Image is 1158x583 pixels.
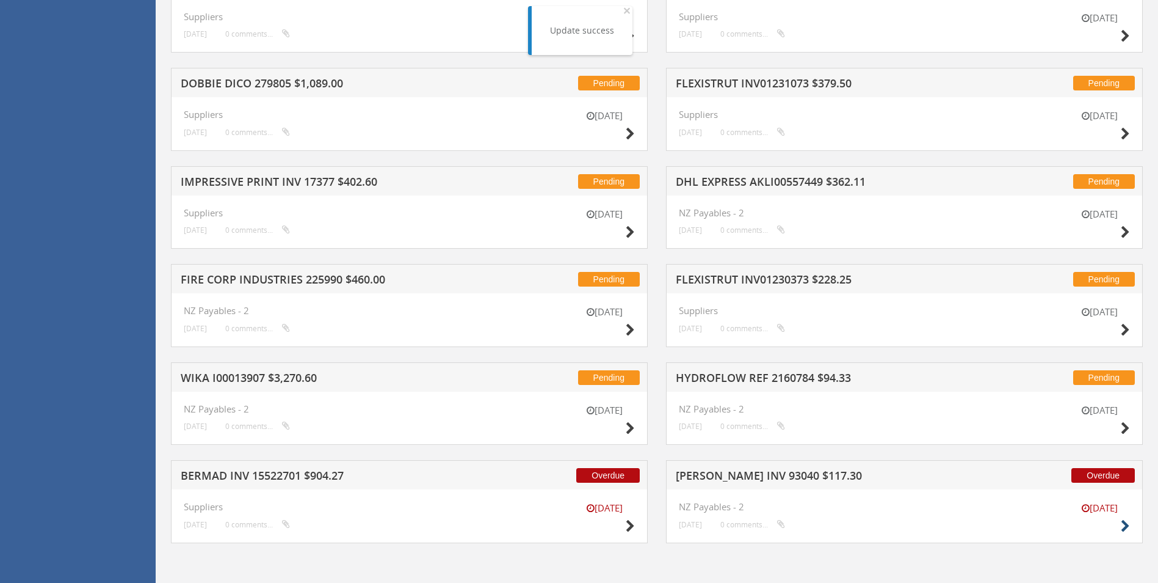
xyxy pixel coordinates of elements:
[574,109,635,122] small: [DATE]
[679,29,702,38] small: [DATE]
[1073,272,1135,287] span: Pending
[720,324,785,333] small: 0 comments...
[184,520,207,529] small: [DATE]
[720,128,785,137] small: 0 comments...
[184,422,207,431] small: [DATE]
[578,272,640,287] span: Pending
[679,324,702,333] small: [DATE]
[578,76,640,90] span: Pending
[184,404,635,414] h4: NZ Payables - 2
[225,29,290,38] small: 0 comments...
[550,24,614,37] div: Update success
[1073,76,1135,90] span: Pending
[181,372,501,387] h5: WIKA I00013907 $3,270.60
[679,208,1130,218] h4: NZ Payables - 2
[1069,208,1130,221] small: [DATE]
[225,422,290,431] small: 0 comments...
[181,470,501,485] h5: BERMAD INV 15522701 $904.27
[679,404,1130,414] h4: NZ Payables - 2
[184,502,635,512] h4: Suppliers
[679,520,702,529] small: [DATE]
[578,174,640,189] span: Pending
[225,520,290,529] small: 0 comments...
[225,128,290,137] small: 0 comments...
[574,404,635,417] small: [DATE]
[1073,174,1135,189] span: Pending
[574,306,635,318] small: [DATE]
[225,324,290,333] small: 0 comments...
[623,2,631,19] span: ×
[184,29,207,38] small: [DATE]
[181,274,501,289] h5: FIRE CORP INDUSTRIES 225990 $460.00
[720,422,785,431] small: 0 comments...
[1069,306,1130,318] small: [DATE]
[676,176,996,191] h5: DHL EXPRESS AKLI00557449 $362.11
[676,470,996,485] h5: [PERSON_NAME] INV 93040 $117.30
[679,502,1130,512] h4: NZ Payables - 2
[676,372,996,387] h5: HYDROFLOW REF 2160784 $94.33
[578,370,640,385] span: Pending
[184,208,635,218] h4: Suppliers
[679,422,702,431] small: [DATE]
[184,109,635,120] h4: Suppliers
[1069,12,1130,24] small: [DATE]
[181,176,501,191] h5: IMPRESSIVE PRINT INV 17377 $402.60
[1071,468,1135,483] span: Overdue
[574,502,635,515] small: [DATE]
[576,468,640,483] span: Overdue
[679,12,1130,22] h4: Suppliers
[1073,370,1135,385] span: Pending
[679,128,702,137] small: [DATE]
[574,208,635,221] small: [DATE]
[184,324,207,333] small: [DATE]
[720,29,785,38] small: 0 comments...
[1069,404,1130,417] small: [DATE]
[676,274,996,289] h5: FLEXISTRUT INV01230373 $228.25
[720,226,785,235] small: 0 comments...
[184,12,635,22] h4: Suppliers
[225,226,290,235] small: 0 comments...
[1069,109,1130,122] small: [DATE]
[184,128,207,137] small: [DATE]
[679,109,1130,120] h4: Suppliers
[184,226,207,235] small: [DATE]
[679,306,1130,316] h4: Suppliers
[1069,502,1130,515] small: [DATE]
[184,306,635,316] h4: NZ Payables - 2
[181,78,501,93] h5: DOBBIE DICO 279805 $1,089.00
[720,520,785,529] small: 0 comments...
[679,226,702,235] small: [DATE]
[676,78,996,93] h5: FLEXISTRUT INV01231073 $379.50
